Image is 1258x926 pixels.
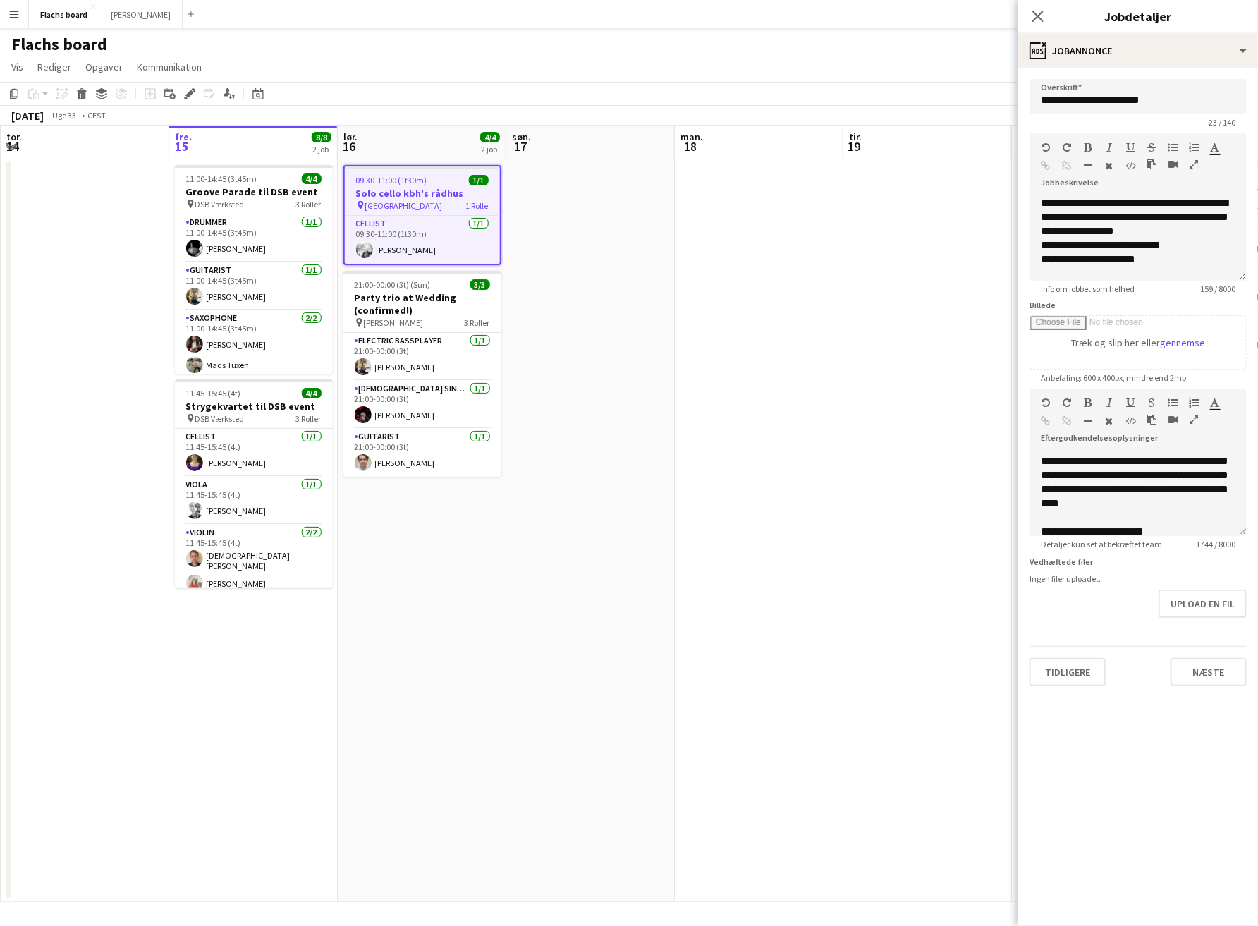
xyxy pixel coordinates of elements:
button: Gentag [1062,397,1072,408]
div: 2 job [312,144,331,154]
button: Fuld skærm [1189,159,1199,170]
button: Sæt ind som almindelig tekst [1147,159,1156,170]
span: 4/4 [302,388,322,398]
h3: Groove Parade til DSB event [175,185,333,198]
span: [GEOGRAPHIC_DATA] [365,200,443,211]
button: HTML-kode [1125,415,1135,427]
button: Fuld skærm [1189,414,1199,425]
app-job-card: 11:00-14:45 (3t45m)4/4Groove Parade til DSB event DSB Værksted3 RollerDrummer1/111:00-14:45 (3t45... [175,165,333,374]
app-card-role: Cellist1/111:45-15:45 (4t)[PERSON_NAME] [175,429,333,477]
button: Indsæt video [1168,159,1178,170]
button: Vandret linje [1083,160,1093,171]
span: Anbefaling: 600 x 400px, mindre end 2mb [1030,372,1197,383]
h3: Party trio at Wedding (confirmed!) [343,291,501,317]
button: Tekstfarve [1210,397,1220,408]
span: 09:30-11:00 (1t30m) [356,175,427,185]
span: Opgaver [85,61,123,73]
a: Opgaver [80,58,128,76]
span: 11:45-15:45 (4t) [186,388,241,398]
button: Kursiv [1104,142,1114,153]
button: [PERSON_NAME] [99,1,183,28]
span: DSB Værksted [195,413,245,424]
app-card-role: Guitarist1/121:00-00:00 (3t)[PERSON_NAME] [343,429,501,477]
button: Tekstfarve [1210,142,1220,153]
app-card-role: Saxophone2/211:00-14:45 (3t45m)[PERSON_NAME]Mads Tuxen [175,310,333,379]
button: Gentag [1062,142,1072,153]
app-job-card: 09:30-11:00 (1t30m)1/1Solo cello kbh's rådhus [GEOGRAPHIC_DATA]1 RolleCellist1/109:30-11:00 (1t30... [343,165,501,265]
span: 18 [678,138,703,154]
span: 3 Roller [296,413,322,424]
span: 11:00-14:45 (3t45m) [186,173,257,184]
span: 15 [173,138,192,154]
span: 4/4 [302,173,322,184]
span: fre. [175,130,192,143]
button: Ryd formatering [1104,160,1114,171]
span: søn. [512,130,531,143]
span: Detaljer kun set af bekræftet team [1030,539,1173,549]
app-card-role: Guitarist1/111:00-14:45 (3t45m)[PERSON_NAME] [175,262,333,310]
span: 159 / 8000 [1189,284,1247,294]
span: Kommunikation [137,61,202,73]
button: Ryd formatering [1104,415,1114,427]
button: Flachs board [29,1,99,28]
a: Vis [6,58,29,76]
div: [DATE] [11,109,44,123]
span: 1744 / 8000 [1185,539,1247,549]
span: tor. [6,130,22,143]
span: 16 [341,138,358,154]
button: Understregning [1125,397,1135,408]
button: Sæt ind som almindelig tekst [1147,414,1156,425]
span: 3/3 [470,279,490,290]
span: Rediger [37,61,71,73]
button: Upload en fil [1159,590,1247,618]
button: Vandret linje [1083,415,1093,427]
div: Ingen filer uploadet. [1030,573,1247,584]
button: Tidligere [1030,658,1106,686]
span: 3 Roller [465,317,490,328]
button: Indsæt video [1168,414,1178,425]
span: 21:00-00:00 (3t) (Sun) [355,279,431,290]
span: man. [680,130,703,143]
span: lør. [343,130,358,143]
span: 3 Roller [296,199,322,209]
app-job-card: 21:00-00:00 (3t) (Sun)3/3Party trio at Wedding (confirmed!) [PERSON_NAME]3 RollerElectric Basspla... [343,271,501,477]
span: 17 [510,138,531,154]
button: Gennemstreget [1147,142,1156,153]
app-job-card: 11:45-15:45 (4t)4/4Strygekvartet til DSB event DSB Værksted3 RollerCellist1/111:45-15:45 (4t)[PER... [175,379,333,588]
h3: Solo cello kbh's rådhus [345,187,500,200]
button: Understregning [1125,142,1135,153]
a: Rediger [32,58,77,76]
button: Uordnet liste [1168,142,1178,153]
h3: Strygekvartet til DSB event [175,400,333,413]
button: Kursiv [1104,397,1114,408]
span: 20 [1015,138,1037,154]
span: 23 / 140 [1197,117,1247,128]
span: 14 [4,138,22,154]
app-card-role: Cellist1/109:30-11:00 (1t30m)[PERSON_NAME] [345,216,500,264]
button: Fortryd [1041,397,1051,408]
app-card-role: Drummer1/111:00-14:45 (3t45m)[PERSON_NAME] [175,214,333,262]
span: 19 [847,138,862,154]
span: 1 Rolle [466,200,489,211]
button: Fed [1083,142,1093,153]
a: Kommunikation [131,58,207,76]
app-card-role: Electric Bassplayer1/121:00-00:00 (3t)[PERSON_NAME] [343,333,501,381]
label: Vedhæftede filer [1030,556,1093,567]
span: Uge 33 [47,110,82,121]
button: HTML-kode [1125,160,1135,171]
span: DSB Værksted [195,199,245,209]
h1: Flachs board [11,34,107,55]
app-card-role: Violin2/211:45-15:45 (4t)[DEMOGRAPHIC_DATA][PERSON_NAME][PERSON_NAME] [175,525,333,597]
button: Ordnet liste [1189,397,1199,408]
button: Ordnet liste [1189,142,1199,153]
span: 4/4 [480,132,500,142]
span: tir. [849,130,862,143]
h3: Jobdetaljer [1018,7,1258,25]
button: Næste [1171,658,1247,686]
span: ons. [1018,130,1037,143]
span: 1/1 [469,175,489,185]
